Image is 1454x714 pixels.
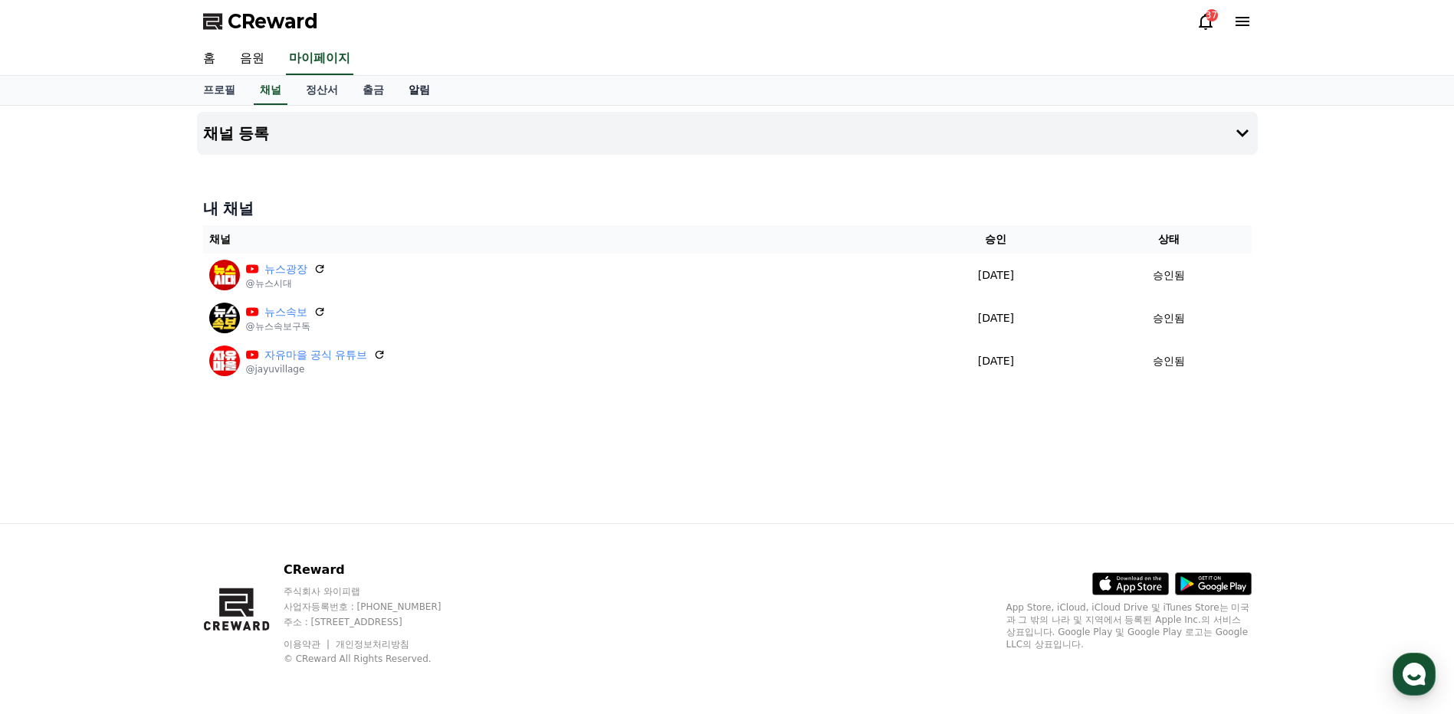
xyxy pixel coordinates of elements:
[284,616,471,628] p: 주소 : [STREET_ADDRESS]
[284,639,332,650] a: 이용약관
[209,346,240,376] img: 자유마을 공식 유튜브
[264,304,307,320] a: 뉴스속보
[198,486,294,524] a: 설정
[284,601,471,613] p: 사업자등록번호 : [PHONE_NUMBER]
[912,267,1080,283] p: [DATE]
[1086,225,1251,254] th: 상태
[284,585,471,598] p: 주식회사 와이피랩
[101,486,198,524] a: 대화
[246,277,326,290] p: @뉴스시대
[284,653,471,665] p: © CReward All Rights Reserved.
[912,310,1080,326] p: [DATE]
[237,509,255,521] span: 설정
[228,9,318,34] span: CReward
[264,261,307,277] a: 뉴스광장
[5,486,101,524] a: 홈
[209,303,240,333] img: 뉴스속보
[286,43,353,75] a: 마이페이지
[912,353,1080,369] p: [DATE]
[203,9,318,34] a: CReward
[336,639,409,650] a: 개인정보처리방침
[203,198,1252,219] h4: 내 채널
[191,76,248,105] a: 프로필
[1153,353,1185,369] p: 승인됨
[209,260,240,290] img: 뉴스광장
[246,320,326,332] p: @뉴스속보구독
[1153,267,1185,283] p: 승인됨
[228,43,277,75] a: 음원
[1006,601,1252,650] p: App Store, iCloud, iCloud Drive 및 iTunes Store는 미국과 그 밖의 나라 및 지역에서 등록된 Apple Inc.의 서비스 상표입니다. Goo...
[140,509,159,522] span: 대화
[350,76,396,105] a: 출금
[203,125,270,142] h4: 채널 등록
[396,76,442,105] a: 알림
[284,561,471,579] p: CReward
[203,225,906,254] th: 채널
[264,347,368,363] a: 자유마을 공식 유튜브
[191,43,228,75] a: 홈
[294,76,350,105] a: 정산서
[1206,9,1218,21] div: 37
[1196,12,1215,31] a: 37
[48,509,57,521] span: 홈
[254,76,287,105] a: 채널
[906,225,1086,254] th: 승인
[1153,310,1185,326] p: 승인됨
[246,363,386,375] p: @jayuvillage
[197,112,1258,155] button: 채널 등록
